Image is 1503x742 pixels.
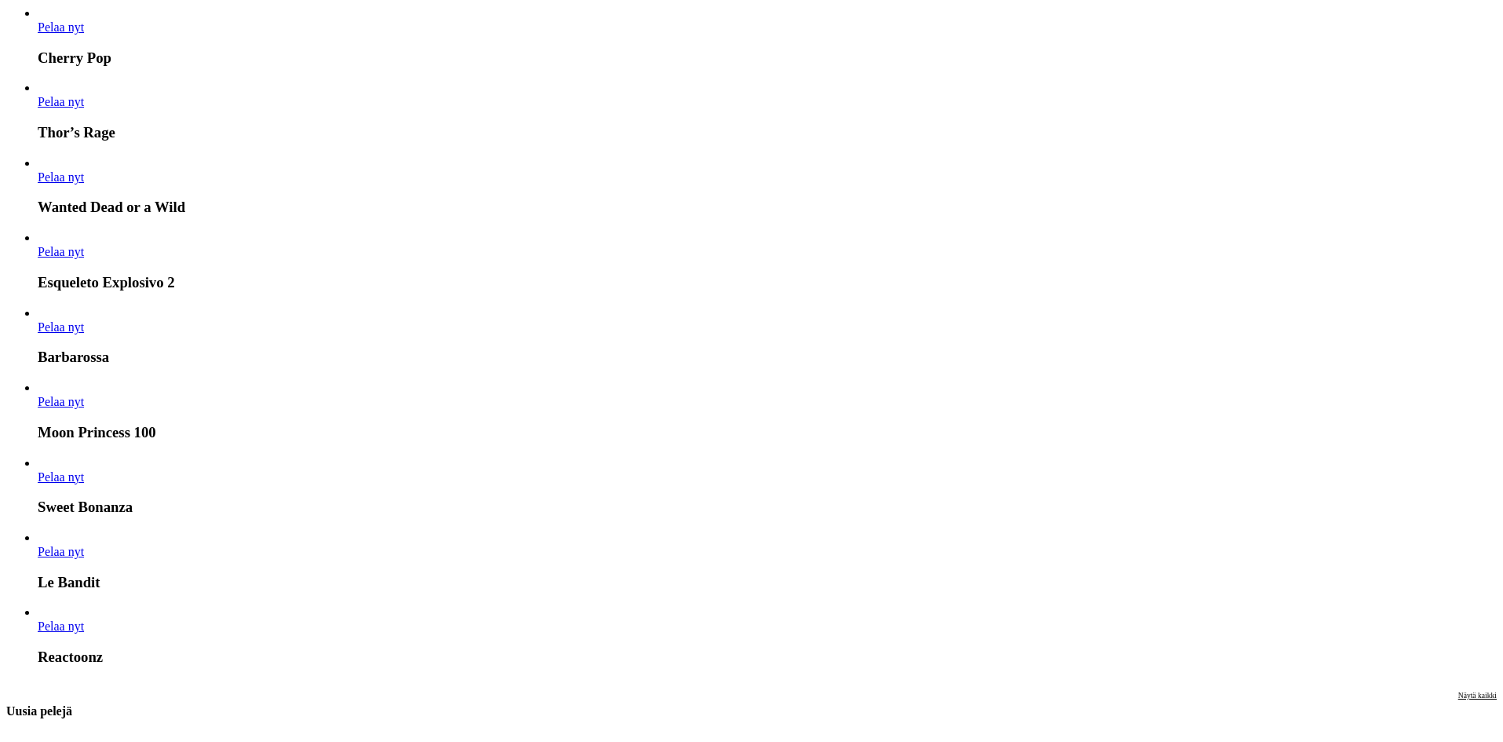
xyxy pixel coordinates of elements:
span: Pelaa nyt [38,620,84,633]
a: Barbarossa [38,320,84,334]
a: Le Bandit [38,545,84,558]
a: Wanted Dead or a Wild [38,170,84,184]
h3: Uusia pelejä [6,704,72,718]
span: Pelaa nyt [38,320,84,334]
a: Reactoonz [38,620,84,633]
span: Näytä kaikki [1458,691,1497,700]
span: Pelaa nyt [38,20,84,34]
span: Pelaa nyt [38,395,84,408]
a: Sweet Bonanza [38,470,84,484]
span: Pelaa nyt [38,245,84,258]
a: Thor’s Rage [38,95,84,108]
a: Moon Princess 100 [38,395,84,408]
span: Pelaa nyt [38,470,84,484]
span: Pelaa nyt [38,545,84,558]
a: Cherry Pop [38,20,84,34]
a: Näytä kaikki [1458,691,1497,731]
a: Esqueleto Explosivo 2 [38,245,84,258]
span: Pelaa nyt [38,95,84,108]
span: Pelaa nyt [38,170,84,184]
